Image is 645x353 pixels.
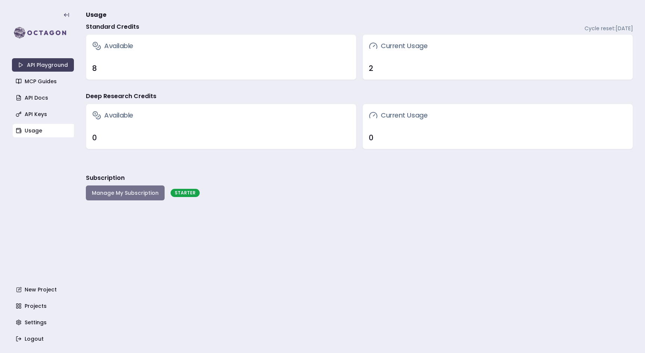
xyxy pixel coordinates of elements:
a: New Project [13,283,75,296]
a: API Docs [13,91,75,104]
h3: Current Usage [369,41,427,51]
a: Projects [13,299,75,313]
h4: Standard Credits [86,22,139,31]
h3: Available [92,41,133,51]
span: Cycle reset: [DATE] [585,25,633,32]
span: Usage [86,10,106,19]
a: MCP Guides [13,75,75,88]
img: logo-rect-yK7x_WSZ.svg [12,25,74,40]
div: 0 [369,132,627,143]
h4: Deep Research Credits [86,92,156,101]
a: Settings [13,316,75,329]
h3: Available [92,110,133,121]
div: 2 [369,63,627,74]
div: 8 [92,63,350,74]
a: API Keys [13,107,75,121]
button: Manage My Subscription [86,185,165,200]
div: 0 [92,132,350,143]
h3: Subscription [86,174,125,182]
a: Logout [13,332,75,346]
a: Usage [13,124,75,137]
h3: Current Usage [369,110,427,121]
a: API Playground [12,58,74,72]
div: STARTER [171,189,200,197]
